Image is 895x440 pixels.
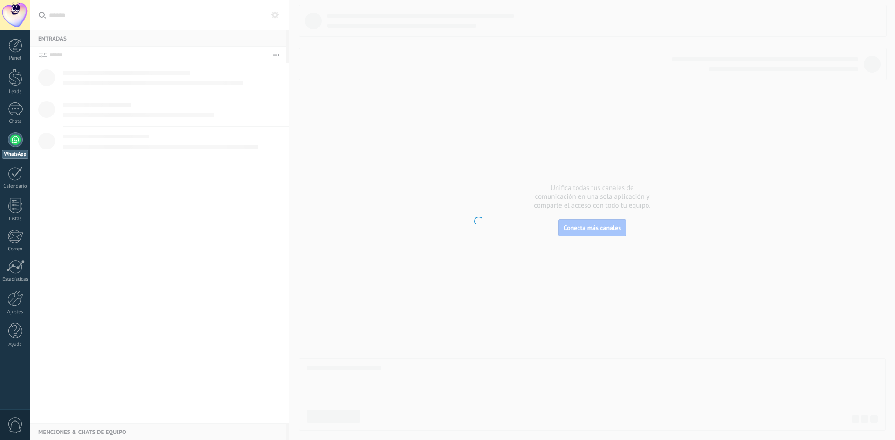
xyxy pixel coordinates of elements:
div: Leads [2,89,29,95]
div: Ayuda [2,342,29,348]
div: Correo [2,246,29,252]
div: Chats [2,119,29,125]
div: Estadísticas [2,277,29,283]
div: WhatsApp [2,150,28,159]
div: Ajustes [2,309,29,315]
div: Listas [2,216,29,222]
div: Panel [2,55,29,61]
div: Calendario [2,183,29,190]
